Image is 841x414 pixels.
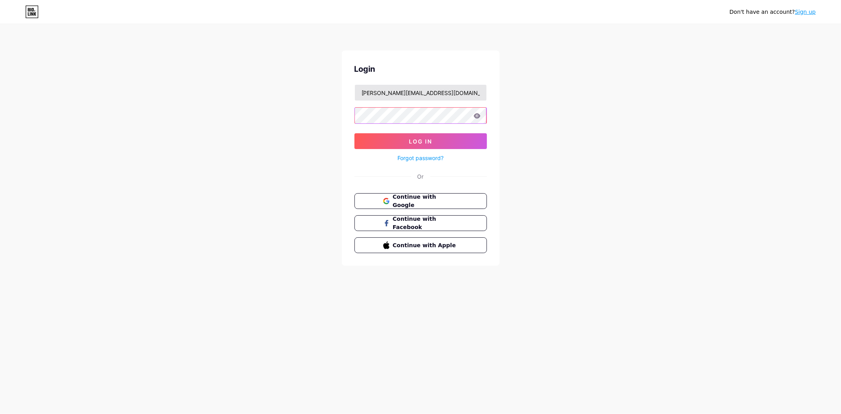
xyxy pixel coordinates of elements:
[354,215,487,231] button: Continue with Facebook
[409,138,432,145] span: Log In
[354,193,487,209] button: Continue with Google
[355,85,487,101] input: Username
[795,9,816,15] a: Sign up
[729,8,816,16] div: Don't have an account?
[354,63,487,75] div: Login
[354,133,487,149] button: Log In
[393,241,458,250] span: Continue with Apple
[418,172,424,181] div: Or
[397,154,444,162] a: Forgot password?
[393,193,458,209] span: Continue with Google
[393,215,458,231] span: Continue with Facebook
[354,237,487,253] button: Continue with Apple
